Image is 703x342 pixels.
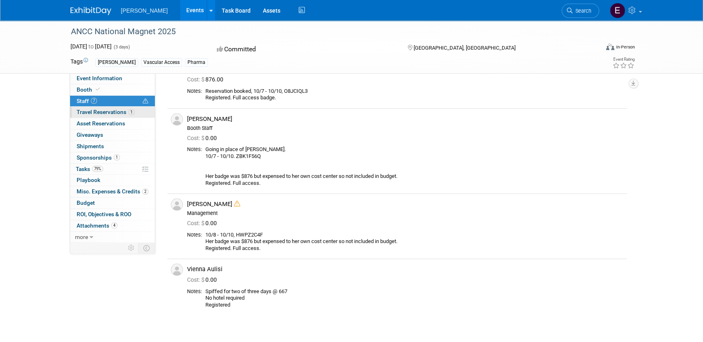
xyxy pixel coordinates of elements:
[77,75,122,81] span: Event Information
[138,243,155,253] td: Toggle Event Tabs
[187,146,202,153] div: Notes:
[70,141,155,152] a: Shipments
[185,58,208,67] div: Pharma
[551,42,635,55] div: Event Format
[205,88,624,101] div: Reservation booked, 10/7 - 10/10, O8JCIQL3 Registered. Full access badge.
[414,45,516,51] span: [GEOGRAPHIC_DATA], [GEOGRAPHIC_DATA]
[70,232,155,243] a: more
[187,276,220,283] span: 0.00
[87,43,95,50] span: to
[77,188,148,195] span: Misc. Expenses & Credits
[70,164,155,175] a: Tasks79%
[77,143,104,149] span: Shipments
[573,8,591,14] span: Search
[187,125,624,132] div: Booth Staff
[205,232,624,252] div: 10/8 - 10/10, HWPZ2C4F Her badge was $876 but expensed to her own cost center so not included in ...
[70,107,155,118] a: Travel Reservations1
[610,3,625,18] img: Emily Janik
[77,177,100,183] span: Playbook
[70,186,155,197] a: Misc. Expenses & Credits2
[187,76,205,83] span: Cost: $
[68,24,587,39] div: ANCC National Magnet 2025
[187,220,220,226] span: 0.00
[70,220,155,231] a: Attachments4
[187,200,624,208] div: [PERSON_NAME]
[70,175,155,186] a: Playbook
[142,189,148,195] span: 2
[70,84,155,95] a: Booth
[70,129,155,140] a: Giveaways
[124,243,139,253] td: Personalize Event Tab Strip
[96,87,100,92] i: Booth reservation complete
[71,7,111,15] img: ExhibitDay
[205,288,624,309] div: Spiffed for two of three days @ 667 No hotel required Registered
[187,76,227,83] span: 876.00
[77,154,120,161] span: Sponsorships
[171,113,183,125] img: Associate-Profile-5.png
[77,109,134,115] span: Travel Reservations
[615,44,635,50] div: In-Person
[70,73,155,84] a: Event Information
[121,7,168,14] span: [PERSON_NAME]
[71,57,88,67] td: Tags
[77,98,97,104] span: Staff
[77,199,95,206] span: Budget
[92,166,103,172] span: 79%
[70,118,155,129] a: Asset Reservations
[187,276,205,283] span: Cost: $
[114,154,120,160] span: 1
[214,42,394,57] div: Committed
[187,232,202,238] div: Notes:
[70,197,155,208] a: Budget
[187,88,202,94] div: Notes:
[128,109,134,115] span: 1
[75,234,88,240] span: more
[612,57,634,61] div: Event Rating
[187,135,205,141] span: Cost: $
[234,201,240,207] i: Double-book Warning!
[77,132,103,138] span: Giveaways
[187,288,202,295] div: Notes:
[111,222,117,228] span: 4
[143,98,148,105] span: Potential Scheduling Conflict -- at least one attendee is tagged in another overlapping event.
[70,96,155,107] a: Staff7
[113,44,130,50] span: (3 days)
[187,220,205,226] span: Cost: $
[205,146,624,186] div: Going in place of [PERSON_NAME]. 10/7 - 10/10. ZBK1F56Q Her badge was $876 but expensed to her ow...
[171,263,183,276] img: Associate-Profile-5.png
[76,166,103,172] span: Tasks
[187,210,624,217] div: Management
[77,211,131,217] span: ROI, Objectives & ROO
[95,58,138,67] div: [PERSON_NAME]
[77,120,125,127] span: Asset Reservations
[141,58,182,67] div: Vascular Access
[70,152,155,163] a: Sponsorships1
[562,4,599,18] a: Search
[71,43,112,50] span: [DATE] [DATE]
[91,98,97,104] span: 7
[70,209,155,220] a: ROI, Objectives & ROO
[77,222,117,229] span: Attachments
[77,86,101,93] span: Booth
[187,115,624,123] div: [PERSON_NAME]
[171,198,183,210] img: Associate-Profile-5.png
[606,44,614,50] img: Format-Inperson.png
[187,135,220,141] span: 0.00
[187,265,624,273] div: Vienna Aulisi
